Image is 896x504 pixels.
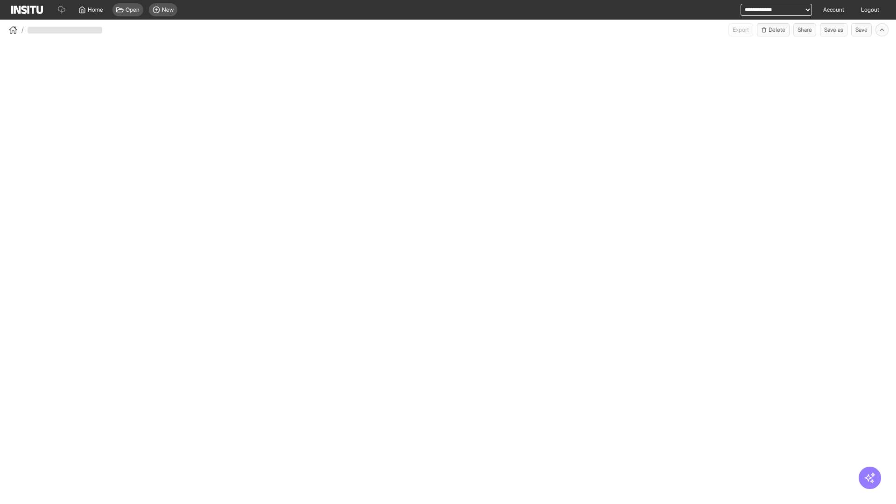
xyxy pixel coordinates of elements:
[728,23,753,36] span: Can currently only export from Insights reports.
[851,23,872,36] button: Save
[7,24,24,35] button: /
[11,6,43,14] img: Logo
[757,23,790,36] button: Delete
[820,23,847,36] button: Save as
[162,6,174,14] span: New
[793,23,816,36] button: Share
[21,25,24,35] span: /
[126,6,140,14] span: Open
[88,6,103,14] span: Home
[728,23,753,36] button: Export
